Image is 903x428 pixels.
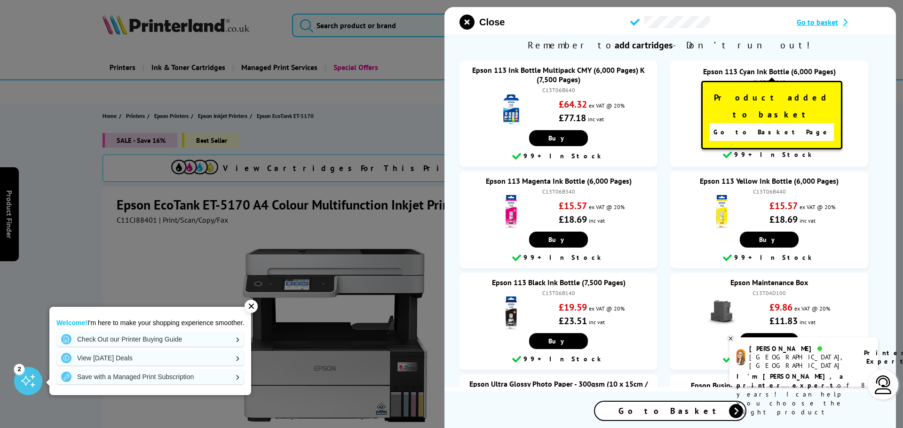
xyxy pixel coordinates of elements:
a: Save with a Managed Print Subscription [56,369,244,384]
img: amy-livechat.png [737,349,745,366]
span: Go to basket [797,17,838,27]
strong: £18.69 [769,213,798,226]
img: Epson 113 Ink Bottle Multipack CMY (6,000 Pages) K (7,500 Pages) [495,93,528,126]
span: ex VAT @ 20% [589,305,625,312]
strong: £11.83 [769,315,798,327]
a: Go to Basket [594,401,746,421]
div: C13T04D100 [680,289,859,296]
span: Buy [759,235,779,244]
strong: £15.57 [769,200,798,212]
strong: £18.69 [559,213,587,226]
p: of 8 years! I can help you choose the right product [737,372,871,417]
img: Epson 113 Yellow Ink Bottle (6,000 Pages) [705,195,738,228]
div: 99+ In Stock [675,149,863,161]
span: inc vat [800,319,816,326]
a: Go to basket [797,17,881,27]
div: 99+ In Stock [675,252,863,264]
b: add cartridges [615,39,673,51]
a: Check Out our Printer Buying Guide [56,332,244,347]
a: Epson 113 Yellow Ink Bottle (6,000 Pages) [700,176,839,186]
a: Epson 113 Magenta Ink Bottle (6,000 Pages) [486,176,632,186]
a: Epson 113 Black Ink Bottle (7,500 Pages) [492,278,626,287]
img: Epson 113 Black Ink Bottle (7,500 Pages) [495,296,528,329]
span: Buy [548,134,569,142]
div: [PERSON_NAME] [749,344,852,353]
strong: £64.32 [559,98,587,110]
span: ex VAT @ 20% [589,203,625,210]
span: Go to Basket [618,405,722,416]
a: Epson 113 Ink Bottle Multipack CMY (6,000 Pages) K (7,500 Pages) [472,65,645,84]
span: Buy [548,235,569,244]
div: C13T06B440 [680,188,859,195]
div: C13T06B640 [469,86,648,93]
img: Epson Maintenance Box [705,296,738,329]
strong: £23.51 [559,315,587,327]
span: Buy [548,337,569,345]
span: inc vat [589,319,605,326]
strong: £19.59 [559,301,587,313]
a: View [DATE] Deals [56,350,244,366]
button: close modal [459,15,505,30]
div: ✕ [245,300,258,313]
span: ex VAT @ 20% [589,102,625,109]
strong: £77.18 [559,112,586,124]
a: Epson 113 Cyan Ink Bottle (6,000 Pages) [703,67,836,76]
div: 2 [14,364,24,374]
span: inc vat [588,116,604,123]
div: 99+ In Stock [675,354,863,365]
strong: Welcome! [56,319,87,327]
span: ex VAT @ 20% [794,305,830,312]
div: C13T06B140 [469,289,648,296]
div: 99+ In Stock [464,151,653,162]
div: C13T06B340 [469,188,648,195]
b: I'm [PERSON_NAME], a printer expert [737,372,846,389]
strong: £15.57 [559,200,587,212]
div: Product added to basket [701,81,842,149]
span: inc vat [589,217,605,224]
div: [GEOGRAPHIC_DATA], [GEOGRAPHIC_DATA] [749,353,852,370]
div: C13T06B240 [680,78,859,86]
a: Epson Ultra Glossy Photo Paper - 300gsm (10 x 15cm / 20 Sheets) [469,379,648,398]
img: Epson 113 Magenta Ink Bottle (6,000 Pages) [495,195,528,228]
div: 99+ In Stock [464,252,653,264]
span: inc vat [800,217,816,224]
span: Remember to - Don’t run out! [444,34,896,56]
span: Go to Basket Page [713,125,831,139]
a: Go to Basket Page [710,123,834,141]
a: Epson Business Paper - 80gsm (A4 / 500 Sheets) [691,381,848,390]
strong: £9.86 [769,301,792,313]
img: user-headset-light.svg [874,375,893,394]
span: Close [479,17,505,28]
a: Epson Maintenance Box [730,278,808,287]
span: ex VAT @ 20% [800,203,835,210]
p: I'm here to make your shopping experience smoother. [56,319,244,327]
div: 99+ In Stock [464,354,653,365]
